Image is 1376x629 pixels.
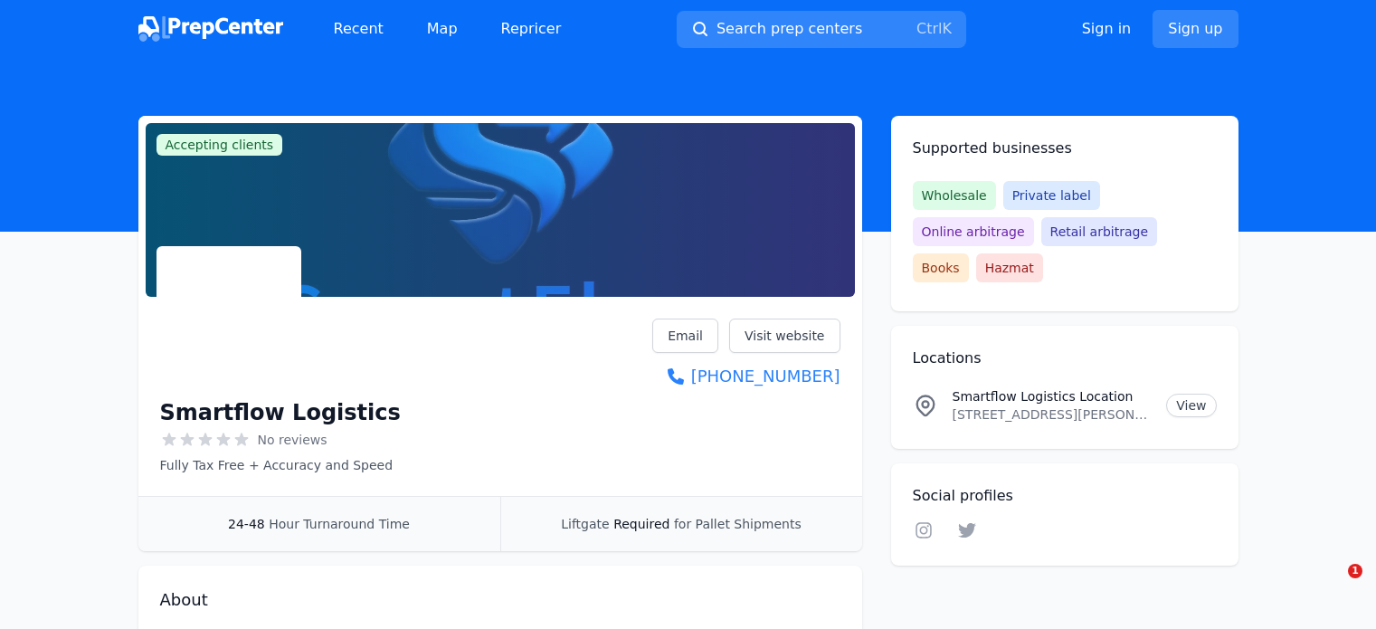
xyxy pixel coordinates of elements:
[138,16,283,42] img: PrepCenter
[1166,394,1216,417] a: View
[1041,217,1157,246] span: Retail arbitrage
[1153,10,1238,48] a: Sign up
[953,387,1153,405] p: Smartflow Logistics Location
[157,134,283,156] span: Accepting clients
[160,587,840,613] h2: About
[677,11,966,48] button: Search prep centersCtrlK
[258,431,327,449] span: No reviews
[729,319,840,353] a: Visit website
[652,364,840,389] a: [PHONE_NUMBER]
[942,20,952,37] kbd: K
[913,253,969,282] span: Books
[1082,18,1132,40] a: Sign in
[913,138,1217,159] h2: Supported businesses
[953,405,1153,424] p: [STREET_ADDRESS][PERSON_NAME]
[913,217,1034,246] span: Online arbitrage
[613,517,669,531] span: Required
[160,250,298,387] img: Smartflow Logistics
[913,485,1217,507] h2: Social profiles
[1003,181,1100,210] span: Private label
[913,181,996,210] span: Wholesale
[160,398,401,427] h1: Smartflow Logistics
[561,517,609,531] span: Liftgate
[913,348,1217,369] h2: Locations
[160,456,401,474] p: Fully Tax Free + Accuracy and Speed
[716,18,862,40] span: Search prep centers
[319,11,398,47] a: Recent
[1311,564,1354,607] iframe: Intercom live chat
[674,517,802,531] span: for Pallet Shipments
[976,253,1043,282] span: Hazmat
[269,517,410,531] span: Hour Turnaround Time
[1348,564,1362,578] span: 1
[916,20,942,37] kbd: Ctrl
[652,319,718,353] a: Email
[487,11,576,47] a: Repricer
[228,517,265,531] span: 24-48
[413,11,472,47] a: Map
